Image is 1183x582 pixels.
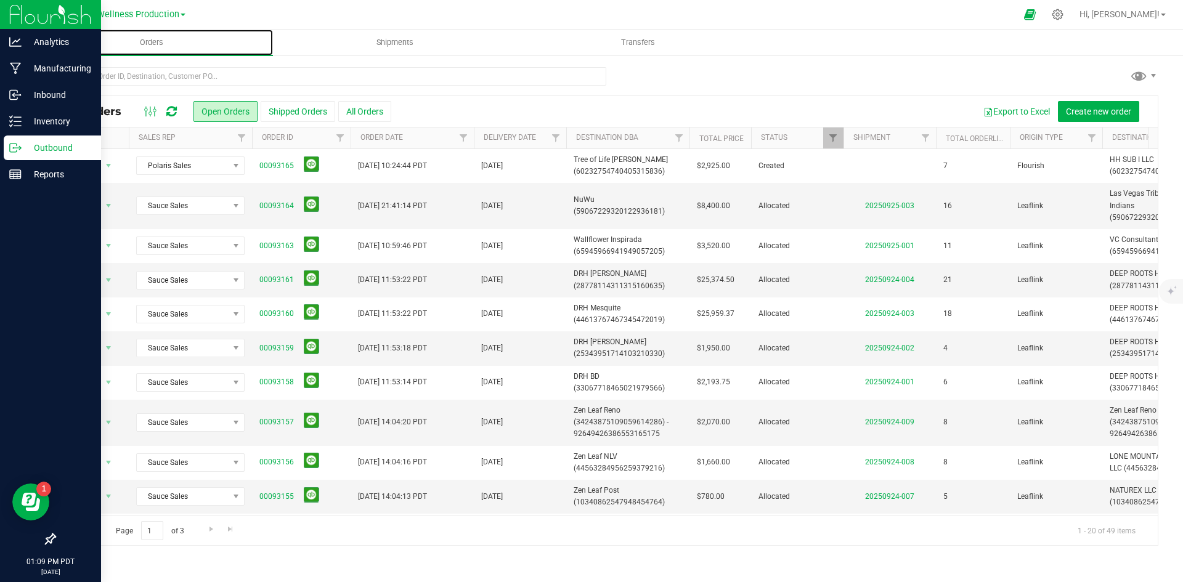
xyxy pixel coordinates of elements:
[36,482,51,496] iframe: Resource center unread badge
[1017,160,1095,172] span: Flourish
[101,197,116,214] span: select
[141,521,163,540] input: 1
[574,268,682,291] span: DRH [PERSON_NAME] (28778114311315160635)
[916,127,936,148] a: Filter
[1017,274,1095,286] span: Leaflink
[22,167,96,182] p: Reports
[574,302,682,326] span: DRH Mesquite (44613767467345472019)
[758,416,836,428] span: Allocated
[574,194,682,217] span: NuWu (59067229320122936181)
[975,101,1058,122] button: Export to Excel
[546,127,566,148] a: Filter
[1017,416,1095,428] span: Leaflink
[360,133,403,142] a: Order Date
[604,37,672,48] span: Transfers
[137,374,229,391] span: Sauce Sales
[259,491,294,503] a: 00093155
[943,416,948,428] span: 8
[358,416,427,428] span: [DATE] 14:04:20 PDT
[946,134,1012,143] a: Total Orderlines
[481,416,503,428] span: [DATE]
[358,456,427,468] span: [DATE] 14:04:16 PDT
[699,134,744,143] a: Total Price
[9,62,22,75] inline-svg: Manufacturing
[574,405,682,440] span: Zen Leaf Reno (34243875109059614286) - 92649426386553165175
[358,376,427,388] span: [DATE] 11:53:14 PDT
[865,492,914,501] a: 20250924-007
[865,344,914,352] a: 20250924-002
[259,308,294,320] a: 00093160
[1017,200,1095,212] span: Leaflink
[101,374,116,391] span: select
[943,342,948,354] span: 4
[865,241,914,250] a: 20250925-001
[105,521,194,540] span: Page of 3
[101,488,116,505] span: select
[259,160,294,172] a: 00093165
[101,305,116,323] span: select
[358,274,427,286] span: [DATE] 11:53:22 PDT
[259,200,294,212] a: 00093164
[123,37,180,48] span: Orders
[1068,521,1145,540] span: 1 - 20 of 49 items
[9,142,22,154] inline-svg: Outbound
[259,240,294,252] a: 00093163
[574,234,682,257] span: Wallflower Inspirada (65945966941949057205)
[943,456,948,468] span: 8
[137,488,229,505] span: Sauce Sales
[758,160,836,172] span: Created
[484,133,536,142] a: Delivery Date
[481,342,503,354] span: [DATE]
[360,37,430,48] span: Shipments
[1112,133,1158,142] a: Destination
[1017,240,1095,252] span: Leaflink
[865,378,914,386] a: 20250924-001
[137,339,229,357] span: Sauce Sales
[481,200,503,212] span: [DATE]
[865,458,914,466] a: 20250924-008
[137,272,229,289] span: Sauce Sales
[943,160,948,172] span: 7
[865,201,914,210] a: 20250925-003
[943,376,948,388] span: 6
[193,101,258,122] button: Open Orders
[1017,376,1095,388] span: Leaflink
[574,451,682,474] span: Zen Leaf NLV (44563284956259379216)
[943,274,952,286] span: 21
[22,114,96,129] p: Inventory
[261,101,335,122] button: Shipped Orders
[22,140,96,155] p: Outbound
[101,237,116,254] span: select
[481,376,503,388] span: [DATE]
[67,9,179,20] span: Polaris Wellness Production
[669,127,689,148] a: Filter
[943,240,952,252] span: 11
[697,274,734,286] span: $25,374.50
[516,30,760,55] a: Transfers
[1017,308,1095,320] span: Leaflink
[6,567,96,576] p: [DATE]
[222,521,240,538] a: Go to the last page
[481,274,503,286] span: [DATE]
[9,36,22,48] inline-svg: Analytics
[758,342,836,354] span: Allocated
[259,274,294,286] a: 00093161
[758,376,836,388] span: Allocated
[758,200,836,212] span: Allocated
[9,168,22,180] inline-svg: Reports
[823,127,844,148] a: Filter
[137,157,229,174] span: Polaris Sales
[358,308,427,320] span: [DATE] 11:53:22 PDT
[697,376,730,388] span: $2,193.75
[259,342,294,354] a: 00093159
[101,157,116,174] span: select
[574,336,682,360] span: DRH [PERSON_NAME] (25343951714103210330)
[101,414,116,431] span: select
[481,160,503,172] span: [DATE]
[697,342,730,354] span: $1,950.00
[481,491,503,503] span: [DATE]
[358,160,427,172] span: [DATE] 10:24:44 PDT
[330,127,351,148] a: Filter
[101,454,116,471] span: select
[453,127,474,148] a: Filter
